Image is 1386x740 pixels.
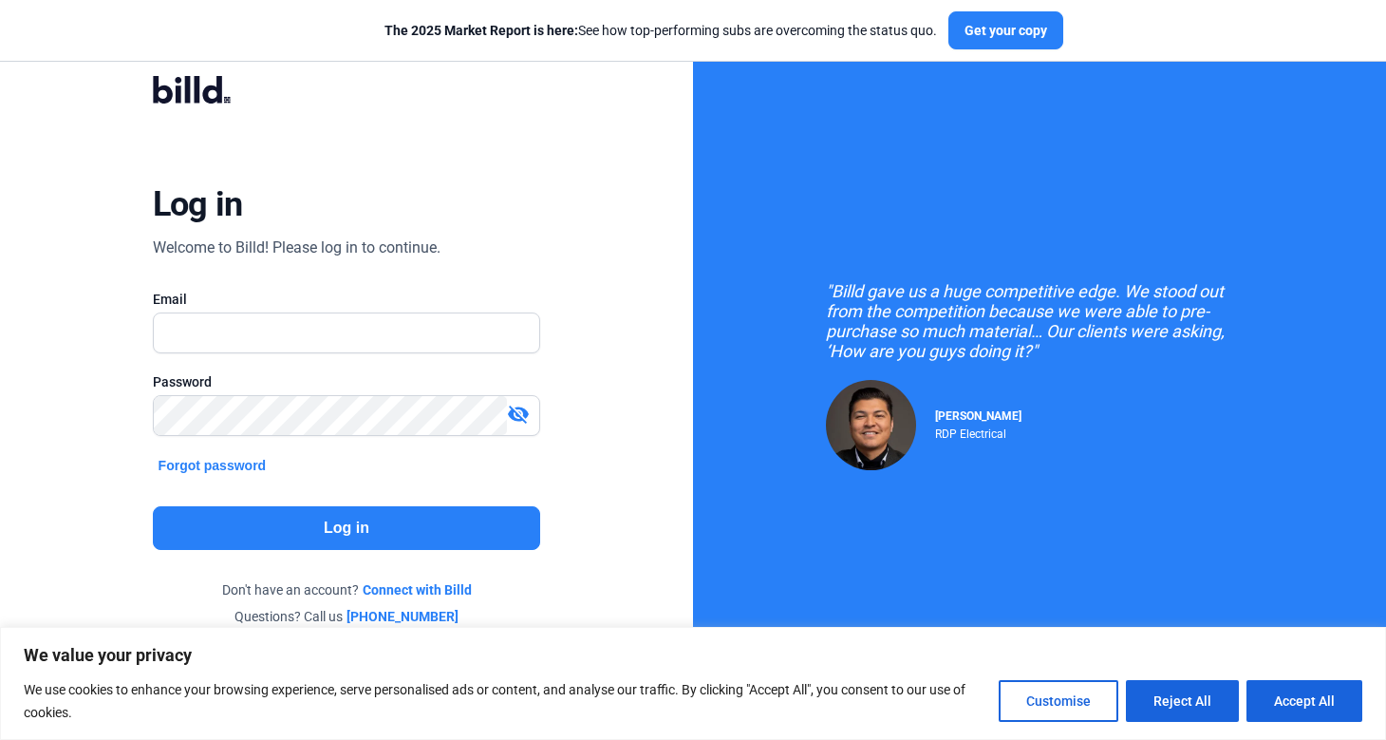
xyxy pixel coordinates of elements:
[153,455,272,476] button: Forgot password
[153,506,541,550] button: Log in
[1246,680,1362,722] button: Accept All
[384,21,937,40] div: See how top-performing subs are overcoming the status quo.
[999,680,1118,722] button: Customise
[153,290,541,309] div: Email
[346,607,459,626] a: [PHONE_NUMBER]
[153,372,541,391] div: Password
[935,409,1021,423] span: [PERSON_NAME]
[153,580,541,599] div: Don't have an account?
[153,183,243,225] div: Log in
[1126,680,1239,722] button: Reject All
[24,678,984,724] p: We use cookies to enhance your browsing experience, serve personalised ads or content, and analys...
[507,403,530,426] mat-icon: visibility_off
[948,11,1063,49] button: Get your copy
[153,607,541,626] div: Questions? Call us
[363,580,472,599] a: Connect with Billd
[384,23,578,38] span: The 2025 Market Report is here:
[153,237,440,259] div: Welcome to Billd! Please log in to continue.
[826,380,916,470] img: Raul Pacheco
[24,644,1362,667] p: We value your privacy
[935,423,1021,441] div: RDP Electrical
[826,281,1253,361] div: "Billd gave us a huge competitive edge. We stood out from the competition because we were able to...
